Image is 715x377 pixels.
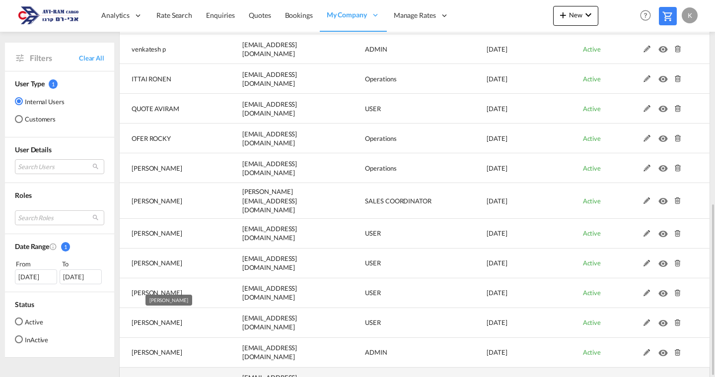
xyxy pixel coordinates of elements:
[583,318,601,326] span: Active
[462,34,558,64] td: 2025-01-13
[217,308,341,338] td: sary@aviram.co.il
[119,64,217,94] td: ITTAI RONEN
[583,134,601,142] span: Active
[217,219,341,249] td: luba@aviram.co.il
[365,259,381,267] span: USER
[101,10,130,20] span: Analytics
[340,249,462,278] td: USER
[658,257,671,264] md-icon: icon-eye
[365,75,396,83] span: Operations
[487,197,507,205] span: [DATE]
[132,164,182,172] span: [PERSON_NAME]
[119,219,217,249] td: LUBA Gritzik
[15,114,65,124] md-radio-button: Customers
[217,183,341,219] td: tamaro@aviram.co.il
[132,105,179,113] span: QUOTE AVIRAM
[583,45,601,53] span: Active
[583,75,601,83] span: Active
[15,145,52,154] span: User Details
[658,103,671,110] md-icon: icon-eye
[119,153,217,183] td: IRIT BERGER
[365,164,396,172] span: Operations
[79,54,104,63] span: Clear All
[682,7,698,23] div: k
[637,7,654,24] span: Help
[119,308,217,338] td: SARY HAVIV
[462,308,558,338] td: 2023-07-03
[365,197,431,205] span: SALES COORDINATOR
[242,284,297,301] span: [EMAIL_ADDRESS][DOMAIN_NAME]
[15,334,48,344] md-radio-button: InActive
[658,162,671,169] md-icon: icon-eye
[340,153,462,183] td: Operations
[658,73,671,80] md-icon: icon-eye
[487,318,507,326] span: [DATE]
[242,100,297,117] span: [EMAIL_ADDRESS][DOMAIN_NAME]
[637,7,659,25] div: Help
[327,10,367,20] span: My Company
[30,53,79,63] span: Filters
[583,197,601,205] span: Active
[462,94,558,124] td: 2024-09-03
[658,132,671,139] md-icon: icon-eye
[132,75,171,83] span: ITTAI RONEN
[394,10,436,20] span: Manage Rates
[242,188,297,213] span: [PERSON_NAME][EMAIL_ADDRESS][DOMAIN_NAME]
[487,75,507,83] span: [DATE]
[132,197,182,205] span: [PERSON_NAME]
[365,289,381,297] span: USER
[242,41,297,58] span: [EMAIL_ADDRESS][DOMAIN_NAME]
[15,79,45,88] span: User Type
[487,289,507,297] span: [DATE]
[365,229,381,237] span: USER
[119,124,217,153] td: OFER ROCKY
[462,124,558,153] td: 2024-08-11
[217,94,341,124] td: quotemobile@aviram.com
[242,70,297,87] span: [EMAIL_ADDRESS][DOMAIN_NAME]
[340,34,462,64] td: ADMIN
[340,219,462,249] td: USER
[242,225,297,242] span: [EMAIL_ADDRESS][DOMAIN_NAME]
[487,348,507,356] span: [DATE]
[242,160,297,177] span: [EMAIL_ADDRESS][DOMAIN_NAME]
[49,79,58,89] span: 1
[132,229,182,237] span: [PERSON_NAME]
[462,64,558,94] td: 2024-09-04
[132,259,182,267] span: [PERSON_NAME]
[15,259,59,269] div: From
[557,11,594,19] span: New
[132,348,182,356] span: [PERSON_NAME]
[242,254,297,271] span: [EMAIL_ADDRESS][DOMAIN_NAME]
[340,64,462,94] td: Operations
[217,278,341,308] td: danit@aviram.co.il
[583,289,601,297] span: Active
[217,153,341,183] td: iritb@aviram.co.il
[365,318,381,326] span: USER
[658,43,671,50] md-icon: icon-eye
[487,105,507,113] span: [DATE]
[132,45,166,53] span: venkatesh p
[487,45,507,53] span: [DATE]
[217,124,341,153] td: ofer.rocky@aviram.co.il
[557,9,569,21] md-icon: icon-plus 400-fg
[583,105,601,113] span: Active
[49,243,57,251] md-icon: Created On
[119,94,217,124] td: QUOTE AVIRAM
[242,314,297,331] span: [EMAIL_ADDRESS][DOMAIN_NAME]
[15,269,57,284] div: [DATE]
[217,34,341,64] td: venkatesh.p@freightify.com
[340,308,462,338] td: USER
[340,124,462,153] td: Operations
[15,191,32,199] span: Roles
[285,11,313,19] span: Bookings
[462,183,558,219] td: 2024-07-16
[242,130,297,147] span: [EMAIL_ADDRESS][DOMAIN_NAME]
[365,45,387,53] span: ADMIN
[217,249,341,278] td: noy@aviram.co.il
[583,229,601,237] span: Active
[340,183,462,219] td: SALES COORDINATOR
[487,229,507,237] span: [DATE]
[658,195,671,202] md-icon: icon-eye
[119,34,217,64] td: venkatesh p
[658,228,671,235] md-icon: icon-eye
